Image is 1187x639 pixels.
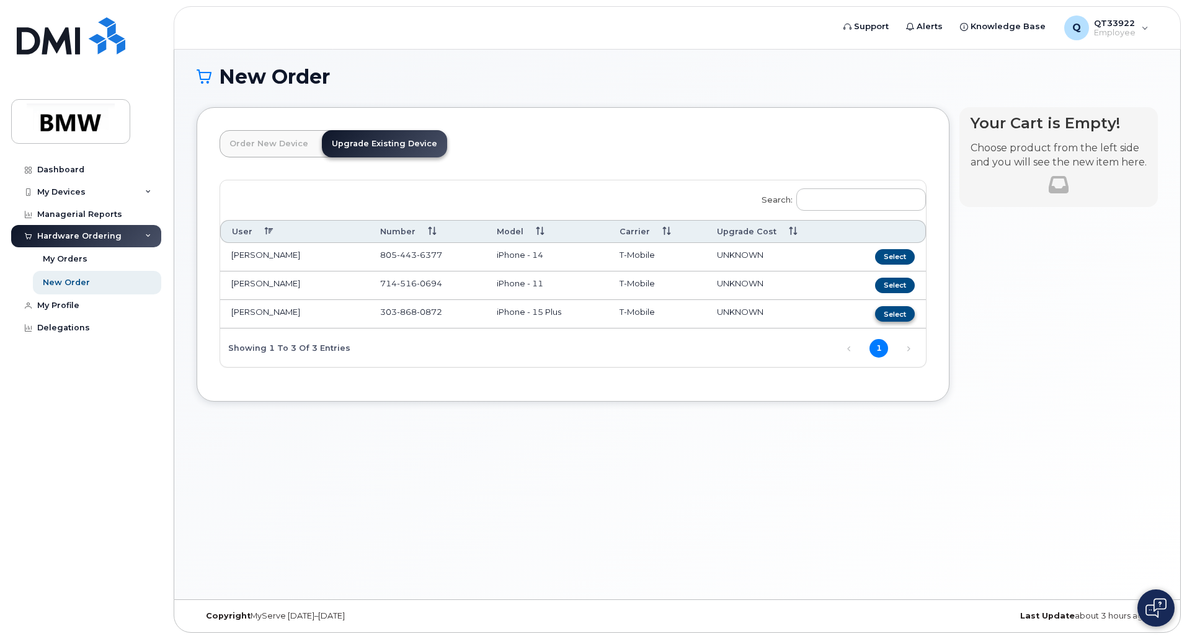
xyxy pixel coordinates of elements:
span: 6377 [417,250,442,260]
input: Search: [796,188,926,211]
td: T-Mobile [608,243,705,271]
h4: Your Cart is Empty! [971,115,1147,131]
button: Select [875,278,915,293]
span: UNKNOWN [717,307,763,317]
h1: New Order [197,66,1158,87]
span: 443 [397,250,417,260]
div: about 3 hours ago [837,611,1158,621]
span: 303 [380,307,442,317]
strong: Last Update [1020,611,1075,620]
img: Open chat [1145,598,1167,618]
th: Carrier: activate to sort column ascending [608,220,705,243]
td: [PERSON_NAME] [220,300,369,328]
th: Number: activate to sort column ascending [369,220,486,243]
a: 1 [869,339,888,358]
button: Select [875,306,915,322]
label: Search: [754,180,926,215]
div: MyServe [DATE]–[DATE] [197,611,517,621]
th: Model: activate to sort column ascending [486,220,608,243]
div: Showing 1 to 3 of 3 entries [220,337,350,358]
button: Select [875,249,915,265]
td: iPhone - 14 [486,243,608,271]
a: Upgrade Existing Device [322,130,447,157]
span: 0872 [417,307,442,317]
td: [PERSON_NAME] [220,271,369,300]
span: 805 [380,250,442,260]
th: User: activate to sort column descending [220,220,369,243]
span: 714 [380,278,442,288]
span: 516 [397,278,417,288]
p: Choose product from the left side and you will see the new item here. [971,141,1147,170]
a: Next [899,339,918,358]
span: 868 [397,307,417,317]
strong: Copyright [206,611,251,620]
td: T-Mobile [608,300,705,328]
th: Upgrade Cost: activate to sort column ascending [706,220,842,243]
a: Order New Device [220,130,318,157]
td: T-Mobile [608,271,705,300]
a: Previous [840,339,858,358]
td: iPhone - 15 Plus [486,300,608,328]
span: 0694 [417,278,442,288]
td: [PERSON_NAME] [220,243,369,271]
span: UNKNOWN [717,278,763,288]
td: iPhone - 11 [486,271,608,300]
span: UNKNOWN [717,250,763,260]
